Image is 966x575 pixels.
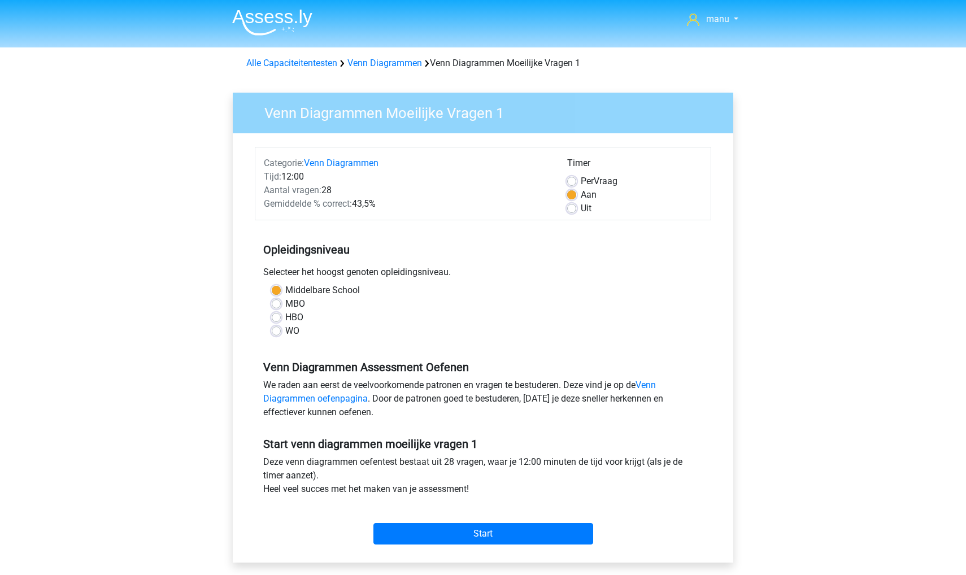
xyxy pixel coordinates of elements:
[242,56,724,70] div: Venn Diagrammen Moeilijke Vragen 1
[285,284,360,297] label: Middelbare School
[255,455,711,500] div: Deze venn diagrammen oefentest bestaat uit 28 vragen, waar je 12:00 minuten de tijd voor krijgt (...
[255,197,559,211] div: 43,5%
[255,265,711,284] div: Selecteer het hoogst genoten opleidingsniveau.
[263,360,703,374] h5: Venn Diagrammen Assessment Oefenen
[581,175,617,188] label: Vraag
[255,184,559,197] div: 28
[263,238,703,261] h5: Opleidingsniveau
[285,297,305,311] label: MBO
[285,311,303,324] label: HBO
[304,158,378,168] a: Venn Diagrammen
[567,156,702,175] div: Timer
[581,176,594,186] span: Per
[264,171,281,182] span: Tijd:
[246,58,337,68] a: Alle Capaciteitentesten
[682,12,743,26] a: manu
[251,100,725,122] h3: Venn Diagrammen Moeilijke Vragen 1
[285,324,299,338] label: WO
[255,170,559,184] div: 12:00
[706,14,729,24] span: manu
[264,198,352,209] span: Gemiddelde % correct:
[581,188,597,202] label: Aan
[373,523,593,544] input: Start
[264,185,321,195] span: Aantal vragen:
[347,58,422,68] a: Venn Diagrammen
[264,158,304,168] span: Categorie:
[255,378,711,424] div: We raden aan eerst de veelvoorkomende patronen en vragen te bestuderen. Deze vind je op de . Door...
[263,437,703,451] h5: Start venn diagrammen moeilijke vragen 1
[581,202,591,215] label: Uit
[232,9,312,36] img: Assessly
